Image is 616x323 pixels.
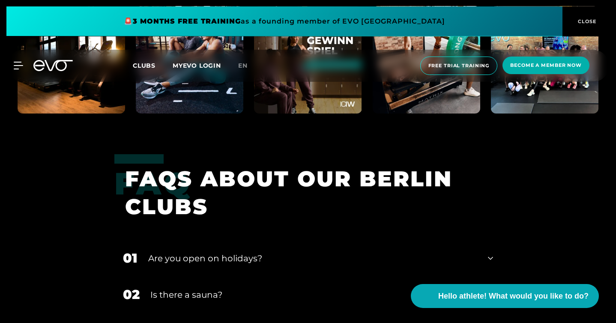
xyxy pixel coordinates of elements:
font: 02 [123,287,140,302]
font: en [238,62,248,69]
font: Become a member now [510,62,582,68]
font: Clubs [133,62,155,69]
a: en [238,61,258,71]
font: CLOSE [578,18,597,24]
button: Hello athlete! What would you like to do? [411,284,599,308]
font: Free trial training [428,63,490,69]
a: MYEVO LOGIN [173,62,221,69]
a: Free trial training [418,57,500,75]
font: Is there a sauna? [150,290,222,300]
font: 01 [123,250,138,266]
a: Clubs [133,61,173,69]
a: Become a member now [500,57,592,75]
font: FAQS ABOUT OUR BERLIN CLUBS [125,166,452,220]
font: Hello athlete! What would you like to do? [438,292,589,300]
button: CLOSE [562,6,610,36]
font: Are you open on holidays? [148,253,262,263]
